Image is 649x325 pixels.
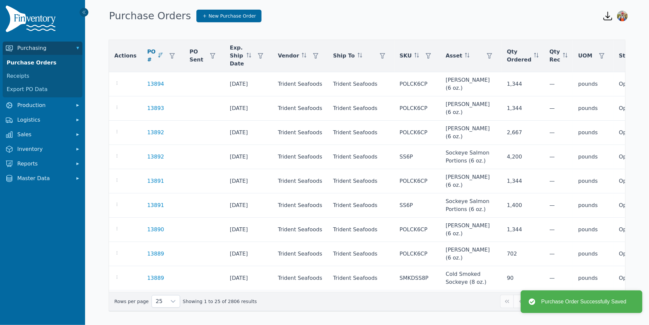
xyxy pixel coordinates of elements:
[3,172,82,185] button: Master Data
[440,193,501,218] td: Sockeye Salmon Portions (6 oz.)
[573,193,614,218] td: pounds
[272,121,328,145] td: Trident Seafoods
[394,218,441,242] td: POLCK6CP
[17,116,70,124] span: Logistics
[17,131,70,139] span: Sales
[501,121,544,145] td: 2,667
[617,11,628,21] img: Sera Wheeler
[501,193,544,218] td: 1,400
[147,153,164,161] a: 13892
[501,145,544,169] td: 4,200
[225,290,273,315] td: [DATE]
[3,42,82,55] button: Purchasing
[573,145,614,169] td: pounds
[541,298,626,306] div: Purchase Order Successfully Saved
[573,96,614,121] td: pounds
[147,177,164,185] a: 13891
[114,52,137,60] span: Actions
[394,169,441,193] td: POLCK6CP
[5,5,58,35] img: Finventory
[440,145,501,169] td: Sockeye Salmon Portions (6 oz.)
[328,96,394,121] td: Trident Seafoods
[446,52,462,60] span: Asset
[328,218,394,242] td: Trident Seafoods
[17,145,70,153] span: Inventory
[147,104,164,112] a: 13893
[619,52,639,60] span: Status
[394,72,441,96] td: POLCK6CP
[109,10,191,22] h1: Purchase Orders
[544,145,573,169] td: —
[394,266,441,290] td: SMKDSS8P
[17,44,70,52] span: Purchasing
[225,169,273,193] td: [DATE]
[3,99,82,112] button: Production
[4,69,81,83] a: Receipts
[272,145,328,169] td: Trident Seafoods
[225,96,273,121] td: [DATE]
[394,193,441,218] td: SS6P
[501,242,544,266] td: 702
[544,218,573,242] td: —
[394,96,441,121] td: POLCK6CP
[225,145,273,169] td: [DATE]
[272,266,328,290] td: Trident Seafoods
[440,96,501,121] td: [PERSON_NAME] (6 oz.)
[3,143,82,156] button: Inventory
[573,121,614,145] td: pounds
[544,193,573,218] td: —
[507,48,531,64] span: Qty Ordered
[147,48,156,64] span: PO #
[328,145,394,169] td: Trident Seafoods
[328,242,394,266] td: Trident Seafoods
[544,266,573,290] td: —
[440,169,501,193] td: [PERSON_NAME] (6 oz.)
[440,266,501,290] td: Cold Smoked Sockeye (8 oz.)
[272,169,328,193] td: Trident Seafoods
[196,10,262,22] a: New Purchase Order
[328,193,394,218] td: Trident Seafoods
[225,193,273,218] td: [DATE]
[333,52,355,60] span: Ship To
[17,101,70,109] span: Production
[501,266,544,290] td: 90
[272,218,328,242] td: Trident Seafoods
[573,169,614,193] td: pounds
[544,169,573,193] td: —
[272,96,328,121] td: Trident Seafoods
[394,290,441,315] td: LC6P
[501,290,544,315] td: 1,000
[147,129,164,137] a: 13892
[3,128,82,141] button: Sales
[272,290,328,315] td: Peninsula Seafoods
[3,113,82,127] button: Logistics
[440,218,501,242] td: [PERSON_NAME] (6 oz.)
[230,44,244,68] span: Exp. Ship Date
[147,250,164,258] a: 13889
[328,266,394,290] td: Trident Seafoods
[440,72,501,96] td: [PERSON_NAME] (6 oz.)
[573,266,614,290] td: pounds
[544,96,573,121] td: —
[573,218,614,242] td: pounds
[573,242,614,266] td: pounds
[209,13,256,19] span: New Purchase Order
[501,218,544,242] td: 1,344
[147,226,164,234] a: 13890
[189,48,203,64] span: PO Sent
[400,52,412,60] span: SKU
[578,52,593,60] span: UOM
[328,121,394,145] td: Trident Seafoods
[3,157,82,170] button: Reports
[147,80,164,88] a: 13894
[394,145,441,169] td: SS6P
[147,201,164,209] a: 13891
[328,169,394,193] td: Trident Seafoods
[278,52,299,60] span: Vendor
[183,298,257,305] span: Showing 1 to 25 of 2806 results
[272,193,328,218] td: Trident Seafoods
[549,48,560,64] span: Qty Rec
[225,242,273,266] td: [DATE]
[225,121,273,145] td: [DATE]
[544,242,573,266] td: —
